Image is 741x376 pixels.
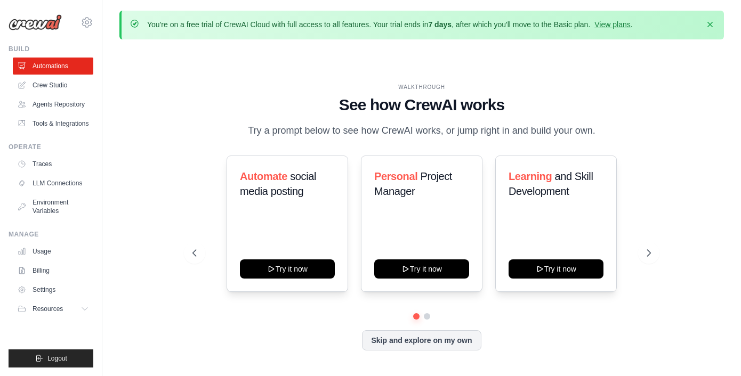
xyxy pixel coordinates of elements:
p: Try a prompt below to see how CrewAI works, or jump right in and build your own. [243,123,601,138]
a: Agents Repository [13,96,93,113]
span: and Skill Development [509,170,593,197]
a: Usage [13,243,93,260]
a: LLM Connections [13,175,93,192]
button: Resources [13,300,93,317]
a: Crew Studio [13,77,93,94]
button: Logout [9,349,93,367]
p: You're on a free trial of CrewAI Cloud with full access to all features. Your trial ends in , aft... [147,19,633,30]
h1: See how CrewAI works [192,95,650,115]
a: Settings [13,281,93,298]
div: WALKTHROUGH [192,83,650,91]
a: Billing [13,262,93,279]
a: Tools & Integrations [13,115,93,132]
button: Try it now [374,259,469,279]
button: Try it now [509,259,603,279]
span: Personal [374,170,417,182]
strong: 7 days [428,20,452,29]
div: Operate [9,143,93,151]
span: Resources [33,305,63,313]
a: Traces [13,156,93,173]
button: Skip and explore on my own [362,330,481,350]
div: Manage [9,230,93,239]
span: Automate [240,170,287,182]
button: Try it now [240,259,335,279]
span: Logout [47,354,67,363]
div: Build [9,45,93,53]
a: Environment Variables [13,194,93,219]
a: View plans [594,20,630,29]
img: Logo [9,14,62,30]
span: Learning [509,170,552,182]
a: Automations [13,58,93,75]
